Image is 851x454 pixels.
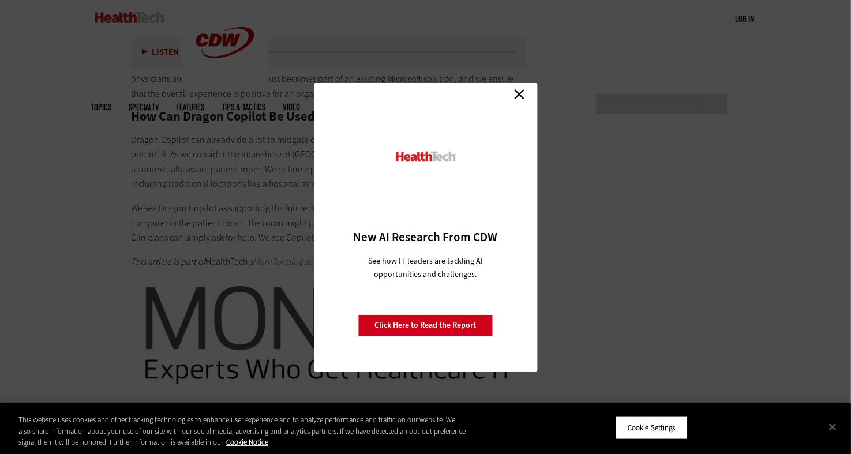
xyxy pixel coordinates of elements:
p: See how IT leaders are tackling AI opportunities and challenges. [354,254,497,281]
div: This website uses cookies and other tracking technologies to enhance user experience and to analy... [18,414,468,448]
a: Click Here to Read the Report [358,314,493,336]
button: Close [820,414,845,440]
button: Cookie Settings [616,415,688,440]
img: HealthTech_0.png [394,151,457,163]
h3: New AI Research From CDW [334,229,517,245]
a: Close [511,86,528,103]
a: More information about your privacy [226,437,268,447]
